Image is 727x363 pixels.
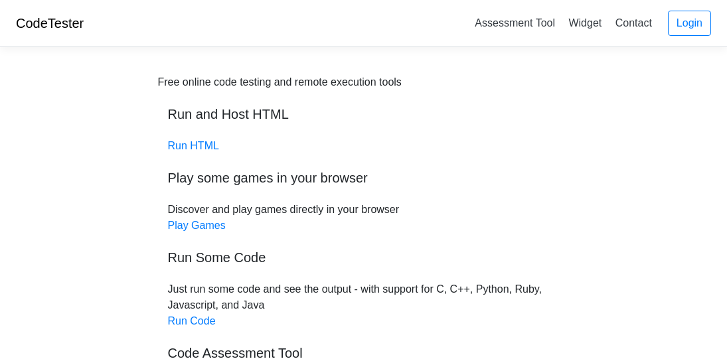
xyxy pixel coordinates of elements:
a: Login [668,11,711,36]
h5: Play some games in your browser [168,170,560,186]
a: Play Games [168,220,226,231]
a: Assessment Tool [469,12,560,34]
a: Run Code [168,315,216,327]
h5: Run and Host HTML [168,106,560,122]
a: Contact [610,12,657,34]
a: Run HTML [168,140,219,151]
h5: Run Some Code [168,250,560,265]
a: CodeTester [16,16,84,31]
h5: Code Assessment Tool [168,345,560,361]
a: Widget [563,12,607,34]
div: Free online code testing and remote execution tools [158,74,402,90]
